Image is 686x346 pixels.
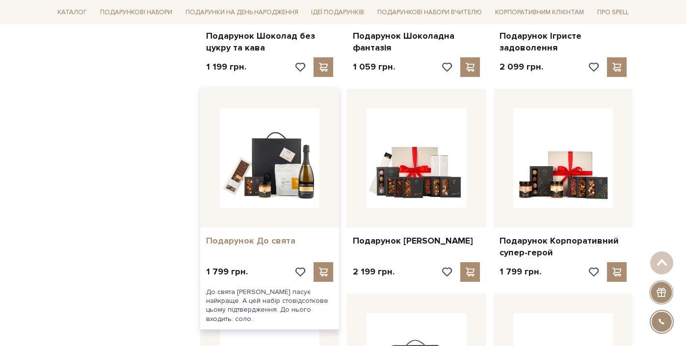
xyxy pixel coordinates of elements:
[500,61,543,73] p: 2 099 грн.
[593,5,633,20] a: Про Spell
[96,5,176,20] a: Подарункові набори
[373,4,486,21] a: Подарункові набори Вчителю
[307,5,368,20] a: Ідеї подарунків
[353,266,395,277] p: 2 199 грн.
[500,235,627,258] a: Подарунок Корпоративний супер-герой
[206,235,333,247] a: Подарунок До свята
[206,30,333,53] a: Подарунок Шоколад без цукру та кава
[182,5,302,20] a: Подарунки на День народження
[353,30,480,53] a: Подарунок Шоколадна фантазія
[206,61,246,73] p: 1 199 грн.
[500,266,541,277] p: 1 799 грн.
[206,266,248,277] p: 1 799 грн.
[53,5,91,20] a: Каталог
[353,235,480,247] a: Подарунок [PERSON_NAME]
[500,30,627,53] a: Подарунок Ігристе задоволення
[491,5,588,20] a: Корпоративним клієнтам
[200,282,339,329] div: До свята [PERSON_NAME] пасує найкраще. А цей набір стовідсоткове цьому підтвердження. До нього вх...
[353,61,395,73] p: 1 059 грн.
